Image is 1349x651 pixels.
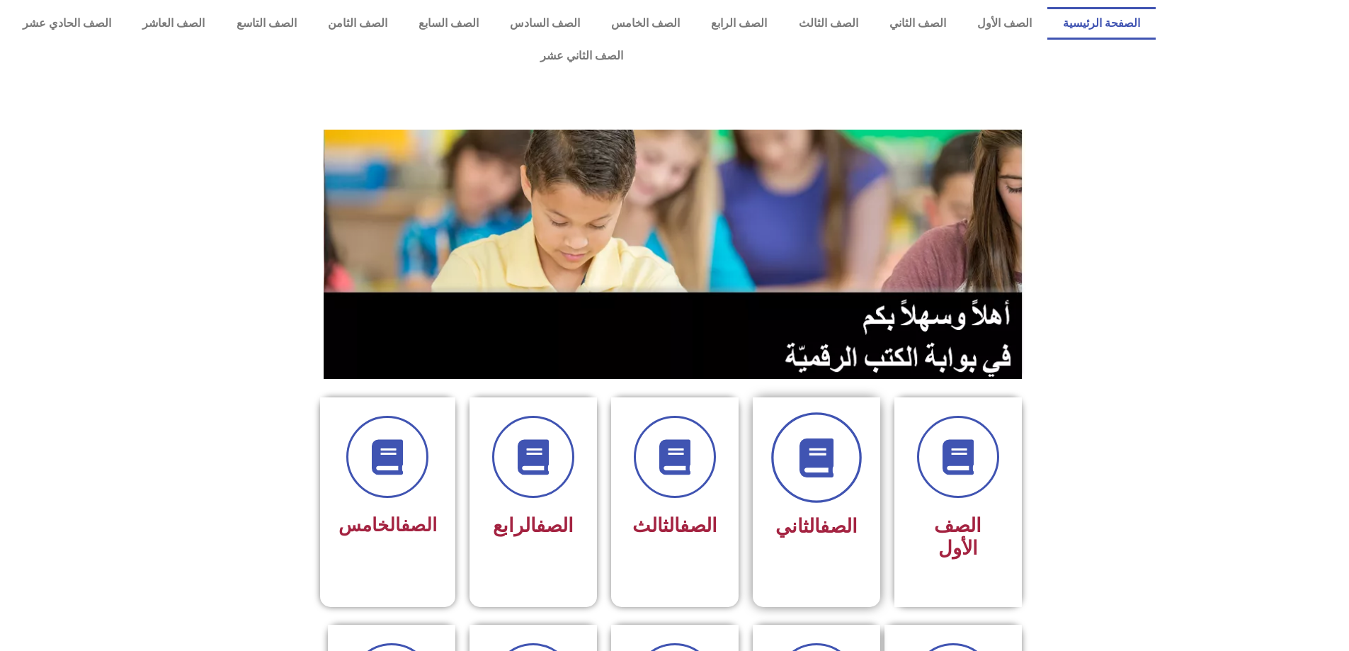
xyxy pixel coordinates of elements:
a: الصف الثاني عشر [7,40,1156,72]
a: الصف [401,514,437,536]
a: الصف الحادي عشر [7,7,127,40]
a: الصف الرابع [695,7,782,40]
span: الثالث [632,514,717,537]
span: الصف الأول [934,514,981,560]
a: الصف الثامن [312,7,403,40]
span: الرابع [493,514,574,537]
a: الصف الخامس [596,7,695,40]
a: الصف الأول [962,7,1047,40]
a: الصف الثالث [782,7,873,40]
span: الخامس [338,514,437,536]
a: الصف السادس [494,7,596,40]
a: الصف العاشر [127,7,220,40]
a: الصف [680,514,717,537]
a: الصف التاسع [220,7,312,40]
a: الصفحة الرئيسية [1047,7,1156,40]
a: الصف السابع [403,7,494,40]
a: الصف [536,514,574,537]
span: الثاني [775,515,858,538]
a: الصف الثاني [874,7,962,40]
a: الصف [820,515,858,538]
